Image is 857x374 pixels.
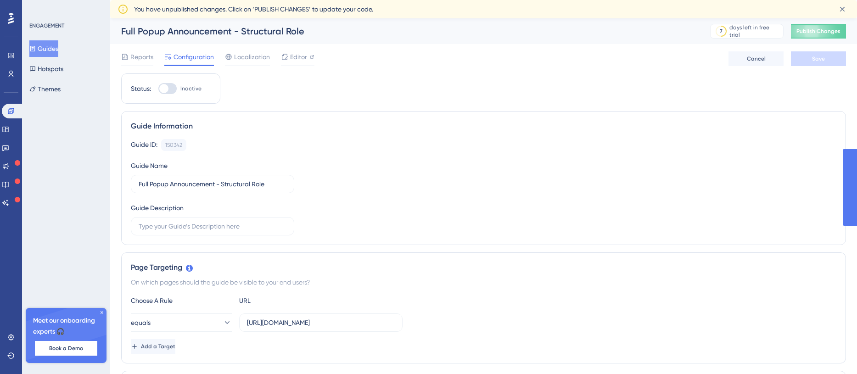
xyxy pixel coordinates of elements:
button: Save [791,51,846,66]
span: equals [131,317,151,328]
div: ENGAGEMENT [29,22,64,29]
button: equals [131,313,232,332]
div: Status: [131,83,151,94]
button: Themes [29,81,61,97]
span: Add a Target [141,343,175,350]
span: Book a Demo [49,345,83,352]
div: days left in free trial [729,24,780,39]
span: Cancel [747,55,766,62]
div: Guide Description [131,202,184,213]
div: 150342 [165,141,182,149]
span: Inactive [180,85,202,92]
button: Book a Demo [35,341,97,356]
button: Add a Target [131,339,175,354]
input: yourwebsite.com/path [247,318,395,328]
span: Reports [130,51,153,62]
span: Editor [290,51,307,62]
div: 7 [720,28,723,35]
span: Configuration [174,51,214,62]
input: Type your Guide’s Description here [139,221,286,231]
div: Page Targeting [131,262,836,273]
div: Guide ID: [131,139,157,151]
button: Guides [29,40,58,57]
span: Publish Changes [796,28,840,35]
iframe: UserGuiding AI Assistant Launcher [818,338,846,365]
button: Cancel [728,51,784,66]
button: Hotspots [29,61,63,77]
div: Full Popup Announcement - Structural Role [121,25,687,38]
div: URL [239,295,340,306]
div: Guide Information [131,121,836,132]
div: Guide Name [131,160,168,171]
button: Publish Changes [791,24,846,39]
span: Localization [234,51,270,62]
div: Choose A Rule [131,295,232,306]
span: Meet our onboarding experts 🎧 [33,315,99,337]
div: On which pages should the guide be visible to your end users? [131,277,836,288]
span: Save [812,55,825,62]
input: Type your Guide’s Name here [139,179,286,189]
span: You have unpublished changes. Click on ‘PUBLISH CHANGES’ to update your code. [134,4,373,15]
